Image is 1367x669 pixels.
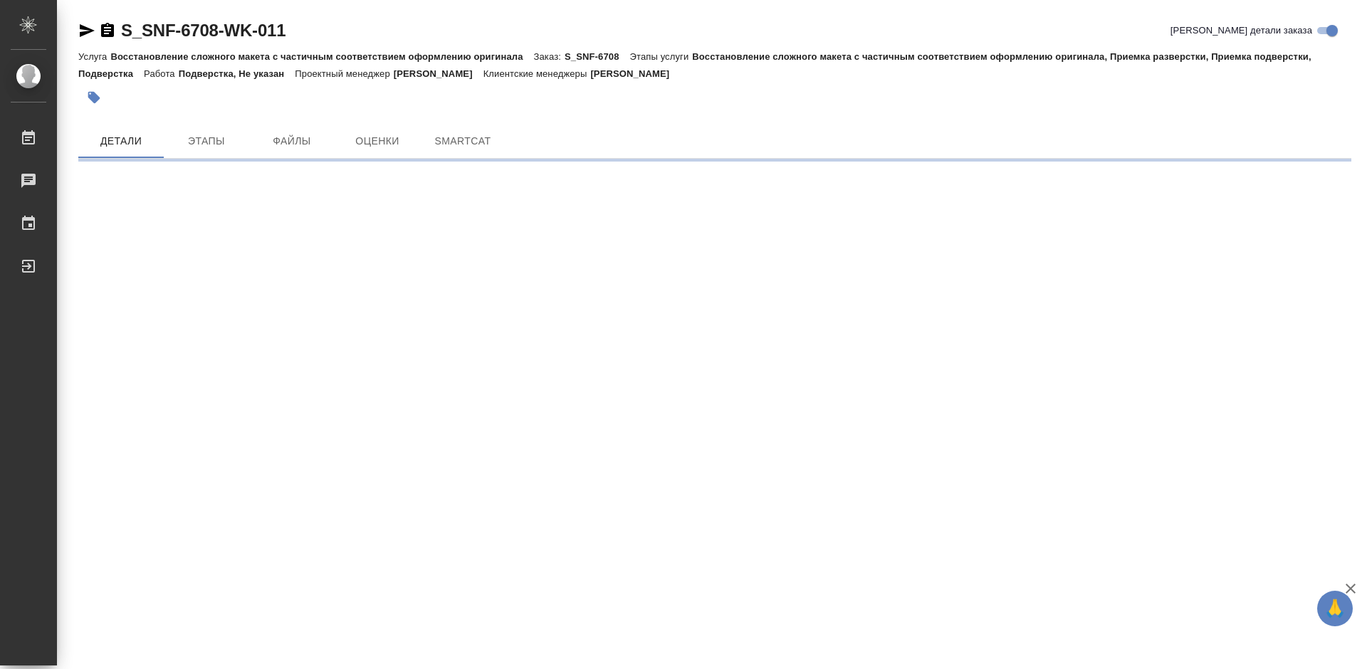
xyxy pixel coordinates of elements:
[1170,23,1312,38] span: [PERSON_NAME] детали заказа
[87,132,155,150] span: Детали
[258,132,326,150] span: Файлы
[172,132,241,150] span: Этапы
[429,132,497,150] span: SmartCat
[78,82,110,113] button: Добавить тэг
[630,51,693,62] p: Этапы услуги
[78,51,1311,79] p: Восстановление сложного макета с частичным соответствием оформлению оригинала, Приемка разверстки...
[78,51,110,62] p: Услуга
[1317,591,1353,626] button: 🙏
[394,68,483,79] p: [PERSON_NAME]
[590,68,680,79] p: [PERSON_NAME]
[78,22,95,39] button: Скопировать ссылку для ЯМессенджера
[483,68,591,79] p: Клиентские менеджеры
[144,68,179,79] p: Работа
[565,51,630,62] p: S_SNF-6708
[99,22,116,39] button: Скопировать ссылку
[110,51,533,62] p: Восстановление сложного макета с частичным соответствием оформлению оригинала
[343,132,412,150] span: Оценки
[534,51,565,62] p: Заказ:
[121,21,286,40] a: S_SNF-6708-WK-011
[179,68,295,79] p: Подверстка, Не указан
[295,68,393,79] p: Проектный менеджер
[1323,594,1347,623] span: 🙏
